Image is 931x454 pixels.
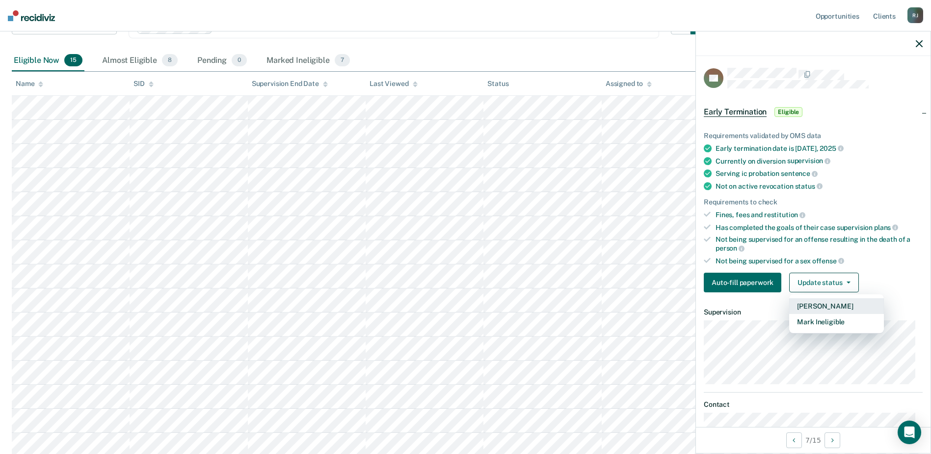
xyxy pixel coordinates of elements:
div: Not being supervised for a sex [716,256,923,265]
span: 15 [64,54,82,67]
div: Currently on diversion [716,157,923,166]
div: Serving ic probation [716,169,923,178]
div: Status [487,80,508,88]
button: [PERSON_NAME] [789,298,884,314]
div: Name [16,80,43,88]
div: Requirements to check [704,198,923,206]
span: status [795,182,823,190]
a: Navigate to form link [704,273,785,292]
dt: Contact [704,400,923,409]
div: Has completed the goals of their case supervision [716,223,923,232]
span: offense [812,257,844,265]
div: Fines, fees and [716,210,923,219]
span: 8 [162,54,178,67]
button: Auto-fill paperwork [704,273,781,292]
span: Eligible [774,107,802,117]
span: 7 [335,54,350,67]
span: plans [874,224,898,231]
div: R J [907,7,923,23]
div: SID [133,80,154,88]
div: Supervision End Date [252,80,328,88]
span: 2025 [820,144,843,152]
span: sentence [781,170,818,177]
div: Requirements validated by OMS data [704,132,923,140]
div: Early TerminationEligible [696,96,931,128]
button: Mark Ineligible [789,314,884,330]
div: Not being supervised for an offense resulting in the death of a [716,235,923,252]
div: Assigned to [606,80,652,88]
div: Almost Eligible [100,50,180,72]
dt: Supervision [704,308,923,316]
span: Early Termination [704,107,767,117]
img: Recidiviz [8,10,55,21]
button: Next Opportunity [825,432,840,448]
div: Marked Ineligible [265,50,352,72]
div: Eligible Now [12,50,84,72]
button: Previous Opportunity [786,432,802,448]
div: Not on active revocation [716,182,923,191]
span: restitution [764,211,805,219]
span: person [716,244,745,252]
div: Pending [195,50,249,72]
div: 7 / 15 [696,427,931,453]
span: supervision [787,157,830,165]
div: Early termination date is [DATE], [716,144,923,153]
div: Open Intercom Messenger [898,421,921,444]
span: 0 [232,54,247,67]
button: Update status [789,273,858,292]
div: Last Viewed [370,80,417,88]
